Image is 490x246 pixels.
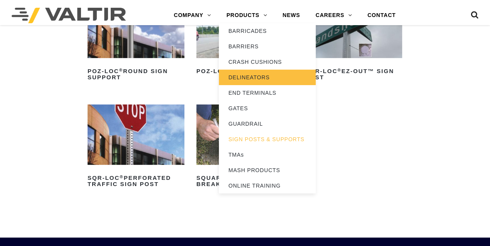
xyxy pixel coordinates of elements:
a: END TERMINALS [219,85,316,101]
h2: Square Slipbase Breakaway System [196,172,293,190]
a: ONLINE TRAINING [219,178,316,193]
a: GATES [219,101,316,116]
sup: ® [337,68,341,72]
a: BARRIERS [219,39,316,54]
a: PRODUCTS [219,8,275,23]
a: CONTACT [359,8,403,23]
h2: POZ-LOC Round Sign Support [88,65,184,84]
h2: SQR-LOC Perforated Traffic Sign Post [88,172,184,190]
a: NEWS [275,8,308,23]
sup: ® [119,68,123,72]
a: COMPANY [166,8,219,23]
a: DELINEATORS [219,70,316,85]
a: CRASH CUSHIONS [219,54,316,70]
a: MASH PRODUCTS [219,162,316,178]
a: GUARDRAIL [219,116,316,132]
h2: POZ-LOC Slip Base [196,65,293,77]
a: TMAs [219,147,316,162]
img: Valtir [12,8,126,23]
a: BARRICADES [219,23,316,39]
a: CAREERS [308,8,360,23]
a: SQR-LOC®Perforated Traffic Sign Post [88,104,184,190]
a: SIGN POSTS & SUPPORTS [219,132,316,147]
a: Square Slipbase Breakaway System [196,104,293,190]
sup: ® [120,174,124,179]
h2: SQR-LOC EZ-Out™ Sign Post [305,65,402,84]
